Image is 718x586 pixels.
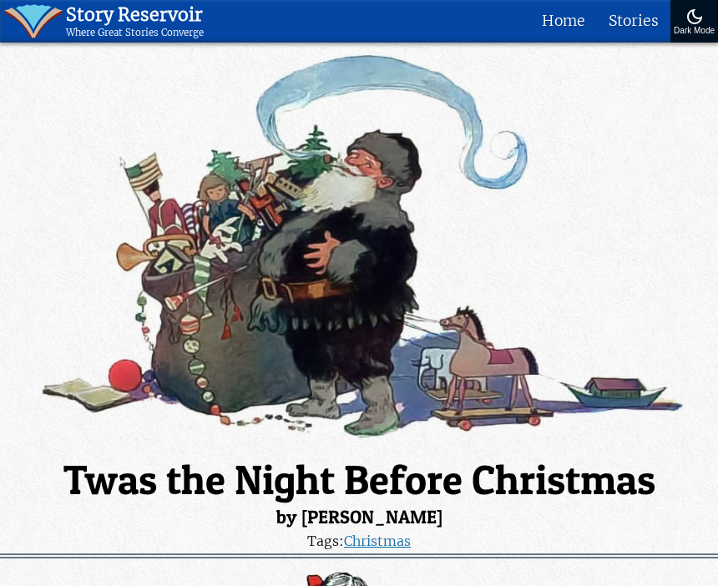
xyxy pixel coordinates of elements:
div: Where Great Stories Converge [66,27,204,38]
div: Story Reservoir [66,4,204,27]
img: icon of book with waver spilling out. [4,4,63,38]
img: Turn On Dark Mode [685,7,705,27]
div: Dark Mode [674,27,715,36]
a: Christmas [344,533,411,550]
